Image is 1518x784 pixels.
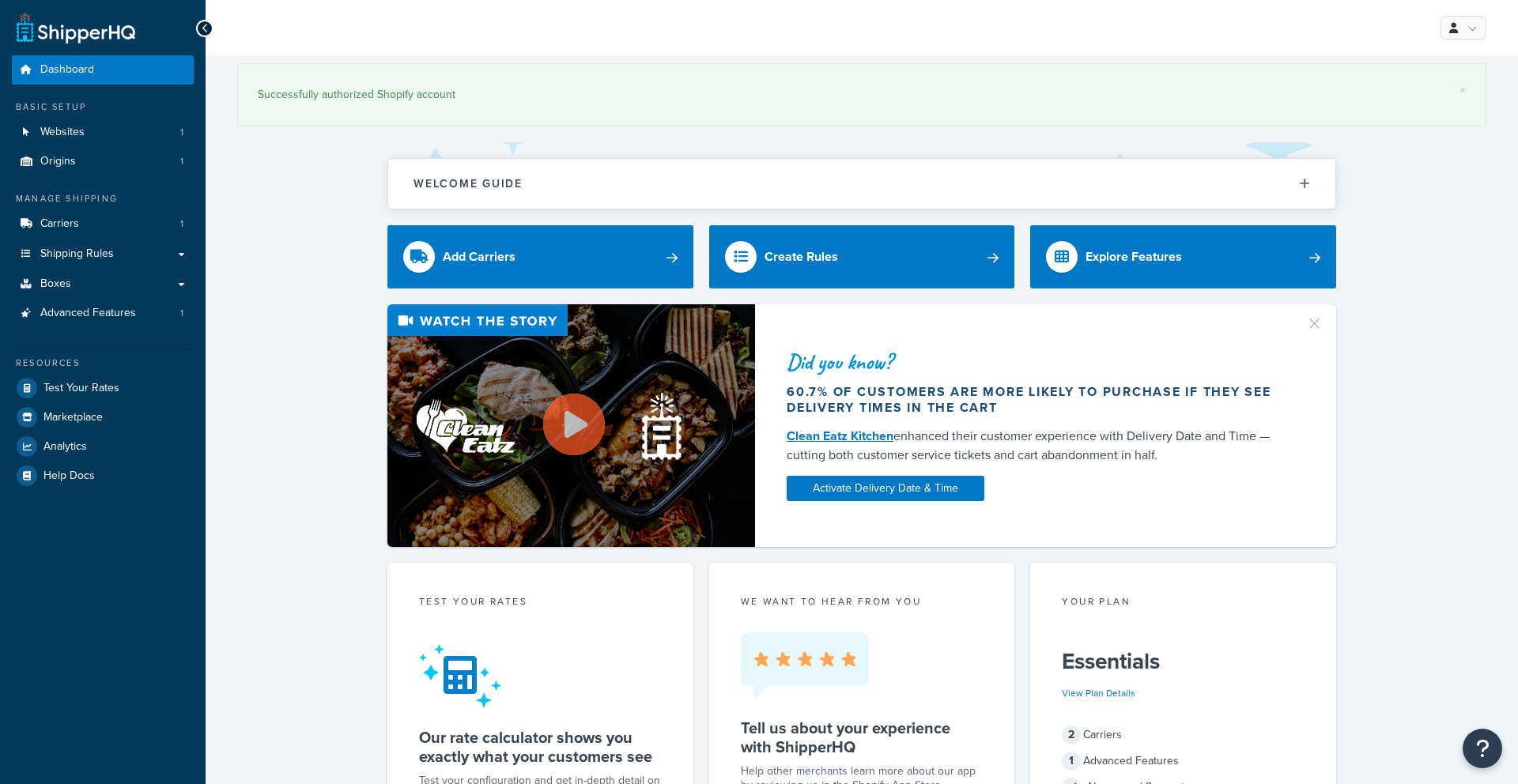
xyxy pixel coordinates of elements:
a: Origins1 [12,147,194,176]
li: Advanced Features [12,299,194,328]
a: Create Rules [709,225,1015,288]
span: Boxes [40,277,71,291]
span: Websites [40,126,85,139]
a: Marketplace [12,403,194,432]
span: Shipping Rules [40,247,114,261]
h2: Welcome Guide [413,178,523,190]
span: 1 [1062,752,1081,771]
div: Advanced Features [1062,750,1305,772]
span: Advanced Features [40,307,136,320]
a: Clean Eatz Kitchen [787,427,893,445]
span: 1 [180,155,183,168]
div: Create Rules [765,246,838,268]
div: Basic Setup [12,100,194,114]
div: Successfully authorized Shopify account [258,84,1466,106]
a: Test Your Rates [12,374,194,402]
li: Carriers [12,209,194,239]
button: Open Resource Center [1463,729,1502,768]
span: Analytics [43,440,87,454]
h5: Our rate calculator shows you exactly what your customers see [419,728,662,766]
span: Origins [40,155,76,168]
div: Add Carriers [443,246,515,268]
a: Carriers1 [12,209,194,239]
span: 2 [1062,726,1081,744]
div: 60.7% of customers are more likely to purchase if they see delivery times in the cart [787,384,1286,416]
a: Help Docs [12,462,194,490]
span: Help Docs [43,469,95,483]
span: 1 [180,217,183,231]
span: Test Your Rates [43,382,119,395]
li: Websites [12,118,194,147]
button: Welcome Guide [388,159,1335,209]
span: Marketplace [43,411,103,424]
a: Activate Delivery Date & Time [787,476,984,501]
a: Boxes [12,269,194,299]
a: Advanced Features1 [12,299,194,328]
li: Origins [12,147,194,176]
div: Carriers [1062,724,1305,746]
div: Test your rates [419,594,662,612]
div: Explore Features [1086,246,1182,268]
a: Dashboard [12,55,194,85]
div: Resources [12,356,194,370]
div: Manage Shipping [12,192,194,205]
h5: Essentials [1062,649,1305,674]
p: we want to hear from you [741,594,984,609]
div: Your Plan [1062,594,1305,612]
div: enhanced their customer experience with Delivery Date and Time — cutting both customer service ti... [787,427,1286,465]
a: Websites1 [12,118,194,147]
span: 1 [180,307,183,320]
a: Add Carriers [387,225,693,288]
span: Carriers [40,217,79,231]
a: Explore Features [1030,225,1336,288]
h5: Tell us about your experience with ShipperHQ [741,718,984,756]
a: Shipping Rules [12,239,194,269]
a: × [1459,84,1466,96]
div: Did you know? [787,351,1286,373]
a: Analytics [12,432,194,461]
img: Video thumbnail [387,304,755,547]
span: Dashboard [40,63,94,77]
span: 1 [180,126,183,139]
a: View Plan Details [1062,686,1135,700]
